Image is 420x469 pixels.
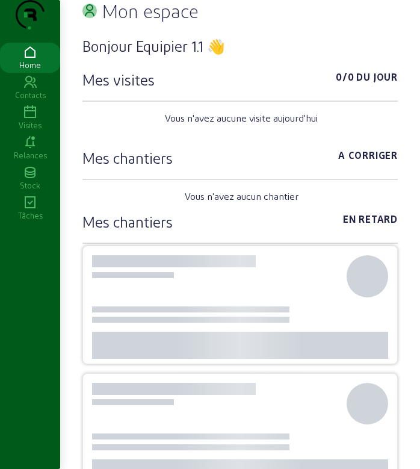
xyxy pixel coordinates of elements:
[356,70,398,89] span: Du jour
[82,212,173,231] h3: Mes chantiers
[82,36,398,55] h3: Bonjour Equipier 1.1 👋
[82,148,173,167] h3: Mes chantiers
[336,70,354,89] span: 0/0
[338,148,398,167] span: A corriger
[185,189,298,203] span: Vous n'avez aucun chantier
[343,212,398,231] span: En retard
[82,70,155,89] h3: Mes visites
[165,111,318,125] span: Vous n'avez aucune visite aujourd'hui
